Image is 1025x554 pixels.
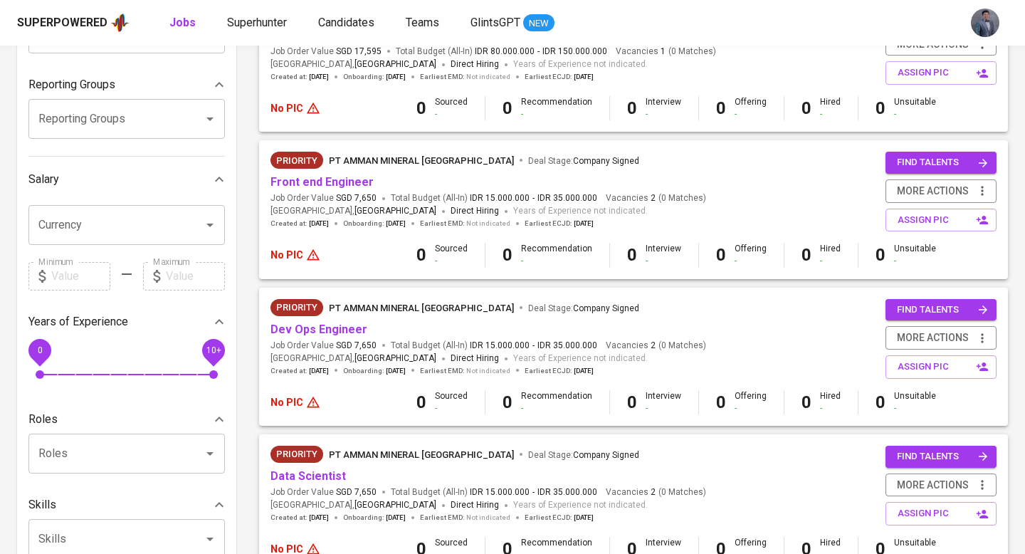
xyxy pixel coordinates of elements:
div: - [646,255,681,267]
span: - [532,486,535,498]
div: - [894,255,936,267]
span: assign pic [898,359,987,375]
span: [DATE] [574,513,594,523]
span: IDR 35.000.000 [537,340,597,352]
p: No PIC [270,395,303,409]
div: Interview [646,96,681,120]
span: - [532,192,535,204]
span: NEW [523,16,554,31]
span: Deal Stage : [528,450,639,460]
img: app logo [110,12,130,33]
div: - [435,402,468,414]
span: Earliest ECJD : [525,219,594,229]
div: Sourced [435,96,468,120]
div: Offering [735,390,767,414]
b: 0 [503,392,512,412]
div: Recommendation [521,96,592,120]
span: IDR 150.000.000 [542,46,607,58]
div: Interview [646,390,681,414]
div: Reporting Groups [28,70,225,99]
b: 0 [503,98,512,118]
span: assign pic [898,212,987,229]
span: 1 [658,46,666,58]
span: Onboarding : [343,72,406,82]
div: Hired [820,390,841,414]
p: Skills [28,496,56,513]
span: assign pic [898,506,987,522]
b: 0 [716,98,726,118]
span: Years of Experience not indicated. [513,58,648,72]
span: Priority [270,154,323,168]
p: No PIC [270,248,303,262]
button: Open [200,444,220,464]
span: Vacancies ( 0 Matches ) [606,192,706,204]
div: - [820,108,841,120]
span: Company Signed [573,156,639,166]
div: New Job received from Demand Team [270,299,323,316]
div: Recommendation [521,243,592,267]
span: Onboarding : [343,219,406,229]
span: [GEOGRAPHIC_DATA] [354,204,436,219]
b: 0 [627,392,637,412]
span: [DATE] [386,219,406,229]
span: Priority [270,447,323,461]
div: - [435,108,468,120]
button: more actions [885,474,997,497]
span: more actions [897,182,969,200]
button: more actions [885,179,997,203]
a: Superpoweredapp logo [17,12,130,33]
span: [DATE] [574,219,594,229]
div: Offering [735,96,767,120]
button: assign pic [885,61,997,85]
span: Job Order Value [270,340,377,352]
span: find talents [897,302,988,318]
span: Teams [406,16,439,29]
span: find talents [897,449,988,465]
p: Years of Experience [28,313,128,330]
div: Roles [28,405,225,434]
span: [DATE] [574,72,594,82]
a: Front end Engineer [270,175,374,189]
span: Vacancies ( 0 Matches ) [606,340,706,352]
span: Deal Stage : [528,156,639,166]
div: Skills [28,491,225,519]
a: Data Scientist [270,469,346,483]
button: Open [200,109,220,129]
span: IDR 35.000.000 [537,486,597,498]
b: 0 [801,98,811,118]
span: Direct Hiring [451,206,499,216]
b: 0 [716,245,726,265]
span: find talents [897,155,988,171]
p: Roles [28,411,58,428]
span: [DATE] [386,366,406,376]
span: [DATE] [309,513,329,523]
div: Salary [28,165,225,194]
span: Not indicated [466,366,510,376]
span: Created at : [270,366,329,376]
span: [DATE] [309,219,329,229]
span: IDR 15.000.000 [470,340,530,352]
span: Superhunter [227,16,287,29]
span: Total Budget (All-In) [391,192,597,204]
span: IDR 15.000.000 [470,486,530,498]
span: [GEOGRAPHIC_DATA] , [270,204,436,219]
button: find talents [885,152,997,174]
span: SGD 7,650 [336,192,377,204]
span: Job Order Value [270,192,377,204]
span: [GEOGRAPHIC_DATA] [354,498,436,513]
div: Offering [735,243,767,267]
span: PT Amman Mineral [GEOGRAPHIC_DATA] [329,449,514,460]
b: 0 [801,245,811,265]
button: Open [200,529,220,549]
img: jhon@glints.com [971,9,999,37]
span: Earliest ECJD : [525,366,594,376]
div: New Job received from Demand Team [270,446,323,463]
span: Earliest EMD : [420,72,510,82]
div: Unsuitable [894,390,936,414]
span: Job Order Value [270,486,377,498]
div: Unsuitable [894,96,936,120]
a: Jobs [169,14,199,32]
span: PT Amman Mineral [GEOGRAPHIC_DATA] [329,303,514,313]
div: Superpowered [17,15,107,31]
a: Dev Ops Engineer [270,323,367,336]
